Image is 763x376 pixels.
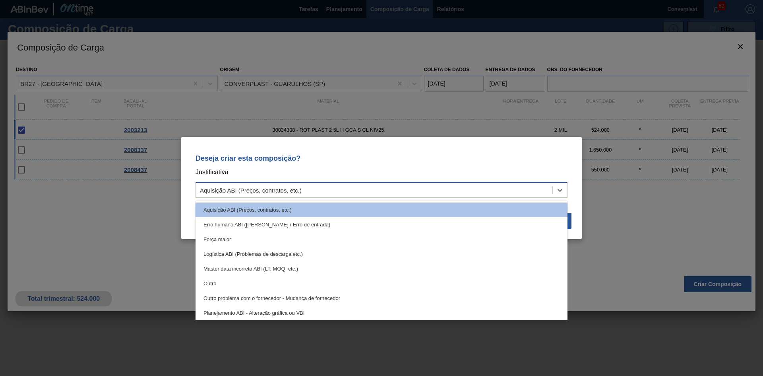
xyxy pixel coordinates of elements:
font: Aquisição ABI (Preços, contratos, etc.) [200,187,302,194]
div: Aquisição ABI (Preços, contratos, etc.) [196,203,567,217]
div: Planejamento ABI - Alteração gráfica ou VBI [196,306,567,320]
div: Outro problema com o fornecedor - Mudança de fornecedor [196,291,567,306]
div: Logística ABI (Problemas de descarga etc.) [196,247,567,261]
div: Master data incorreto ABI (LT, MOQ, etc.) [196,261,567,276]
div: Outro [196,276,567,291]
font: Justificativa [196,169,229,175]
font: Deseja criar esta composição? [196,154,300,162]
div: Erro humano ABI ([PERSON_NAME] / Erro de entrada) [196,217,567,232]
div: Força maior [196,232,567,247]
